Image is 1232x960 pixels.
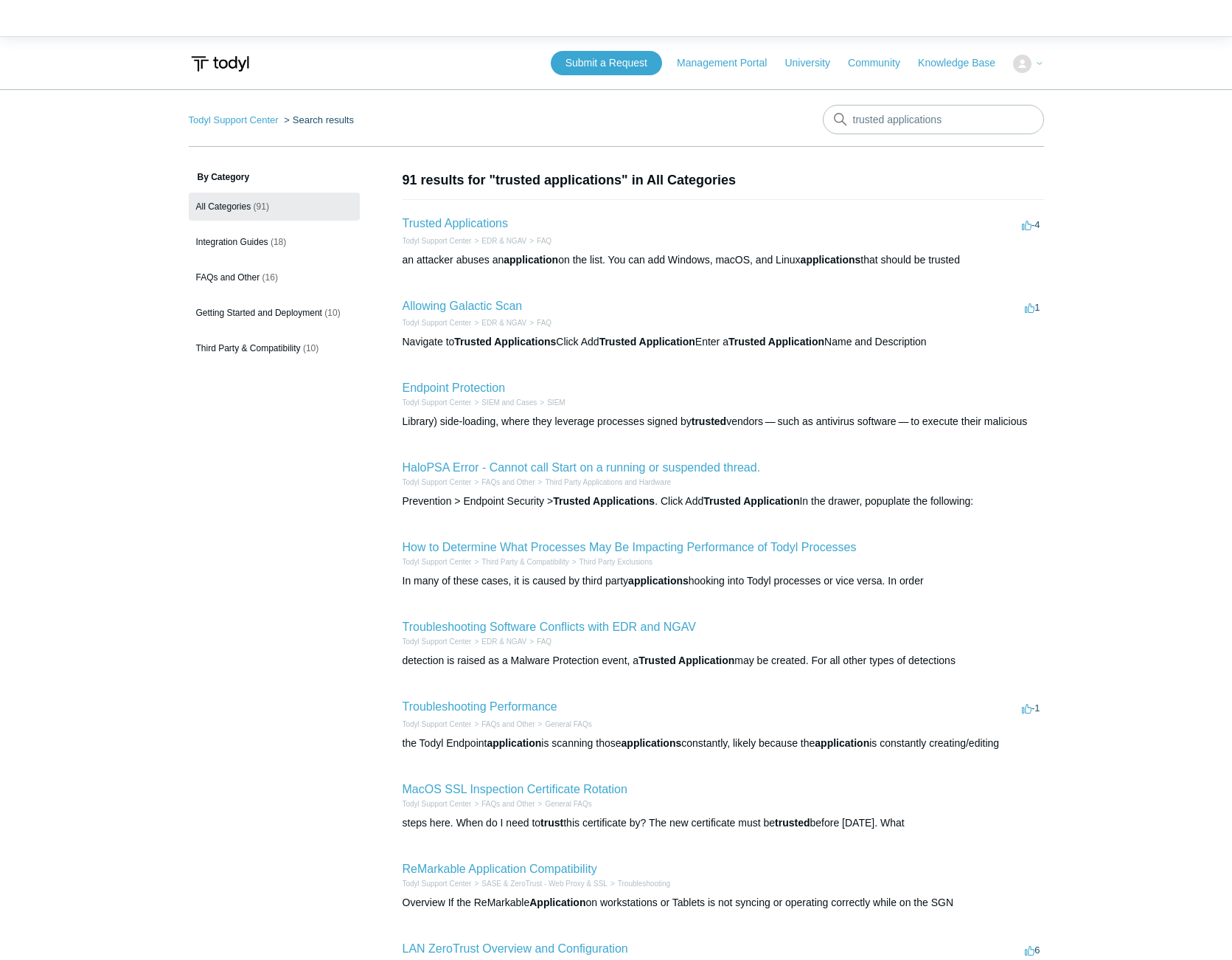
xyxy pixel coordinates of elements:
[537,237,551,245] a: FAQ
[196,343,301,353] span: Third Party & Compatibility
[481,558,568,566] a: Third Party & Compatibility
[547,398,565,407] a: SIEM
[403,736,1044,751] div: the Todyl Endpoint is scanning those constantly, likely because the is constantly creating/editing
[403,880,472,888] a: Todyl Support Center
[403,653,1044,669] div: detection is raised as a Malware Protection event, a may be created. For all other types of detec...
[403,494,1044,509] div: Prevention > Endpoint Security > . Click Add In the drawer, popuplate the following:
[189,170,360,184] h3: By Category
[481,720,535,728] a: FAQs and Other
[535,719,592,730] li: General FAQs
[189,114,279,125] a: Todyl Support Center
[526,235,551,246] li: FAQ
[403,638,472,646] a: Todyl Support Center
[801,254,861,266] em: applications
[504,254,558,266] em: application
[1022,219,1040,230] span: -4
[545,720,591,728] a: General FAQs
[196,237,268,247] span: Integration Guides
[537,319,551,327] a: FAQ
[189,193,360,221] a: All Categories (91)
[196,308,322,318] span: Getting Started and Deployment
[481,478,535,486] a: FAQs and Other
[189,299,360,327] a: Getting Started and Deployment (10)
[403,556,472,567] li: Todyl Support Center
[692,415,726,427] em: trusted
[918,55,1010,71] a: Knowledge Base
[403,235,472,246] li: Todyl Support Center
[526,317,551,328] li: FAQ
[189,334,360,362] a: Third Party & Compatibility (10)
[1025,945,1040,956] span: 6
[189,114,282,125] li: Todyl Support Center
[622,737,682,749] em: applications
[638,655,734,666] em: Trusted Application
[403,414,1044,429] div: Library) side-loading, where they leverage processes signed by vendors — such as antivirus softwa...
[403,398,472,407] a: Todyl Support Center
[403,558,472,566] a: Todyl Support Center
[815,737,869,749] em: application
[529,897,585,908] em: Application
[403,252,1044,268] div: an attacker abuses an on the list. You can add Windows, macOS, and Linux that should be trusted
[535,477,671,488] li: Third Party Applications and Hardware
[262,272,278,283] span: (16)
[471,636,526,647] li: EDR & NGAV
[784,55,844,71] a: University
[254,201,269,212] span: (91)
[487,737,541,749] em: application
[403,334,1044,350] div: Navigate to Click Add Enter a Name and Description
[403,719,472,730] li: Todyl Support Center
[1022,702,1040,714] span: -1
[403,878,472,889] li: Todyl Support Center
[823,105,1044,134] input: Search
[481,237,526,245] a: EDR & NGAV
[303,343,319,353] span: (10)
[403,895,1044,911] div: Overview If the ReMarkable on workstations or Tablets is not syncing or operating correctly while...
[471,397,537,408] li: SIEM and Cases
[403,317,472,328] li: Todyl Support Center
[196,201,251,212] span: All Categories
[481,880,608,888] a: SASE & ZeroTrust - Web Proxy & SSL
[481,319,526,327] a: EDR & NGAV
[551,51,662,75] a: Submit a Request
[553,495,655,507] em: Trusted Applications
[403,798,472,809] li: Todyl Support Center
[403,720,472,728] a: Todyl Support Center
[403,381,506,394] a: Endpoint Protection
[677,55,782,71] a: Management Portal
[403,700,557,713] a: Troubleshooting Performance
[580,558,652,566] a: Third Party Exclusions
[471,317,526,328] li: EDR & NGAV
[403,815,1044,831] div: steps here. When do I need to this certificate by? The new certificate must be before [DATE]. What
[403,783,627,795] a: MacOS SSL Inspection Certificate Rotation
[403,477,472,488] li: Todyl Support Center
[403,863,597,875] a: ReMarkable Application Compatibility
[196,272,260,283] span: FAQs and Other
[403,621,696,633] a: Troubleshooting Software Conflicts with EDR and NGAV
[537,638,551,646] a: FAQ
[403,573,1044,589] div: In many of these cases, it is caused by third party hooking into Todyl processes or vice versa. I...
[618,880,670,888] a: Troubleshooting
[403,217,508,229] a: Trusted Applications
[403,397,472,408] li: Todyl Support Center
[471,556,568,567] li: Third Party & Compatibility
[775,817,810,829] em: trusted
[599,336,695,348] em: Trusted Application
[471,477,535,488] li: FAQs and Other
[703,495,799,507] em: Trusted Application
[471,798,535,809] li: FAQs and Other
[403,170,1044,190] h1: 91 results for "trusted applications" in All Categories
[526,636,551,647] li: FAQ
[481,398,537,407] a: SIEM and Cases
[545,478,671,486] a: Third Party Applications and Hardware
[471,235,526,246] li: EDR & NGAV
[608,878,670,889] li: Troubleshooting
[471,719,535,730] li: FAQs and Other
[403,942,628,955] a: LAN ZeroTrust Overview and Configuration
[628,575,689,587] em: applications
[540,817,563,829] em: trust
[535,798,592,809] li: General FAQs
[403,541,857,553] a: How to Determine What Processes May Be Impacting Performance of Todyl Processes
[403,319,472,327] a: Todyl Support Center
[569,556,652,567] li: Third Party Exclusions
[728,336,824,348] em: Trusted Application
